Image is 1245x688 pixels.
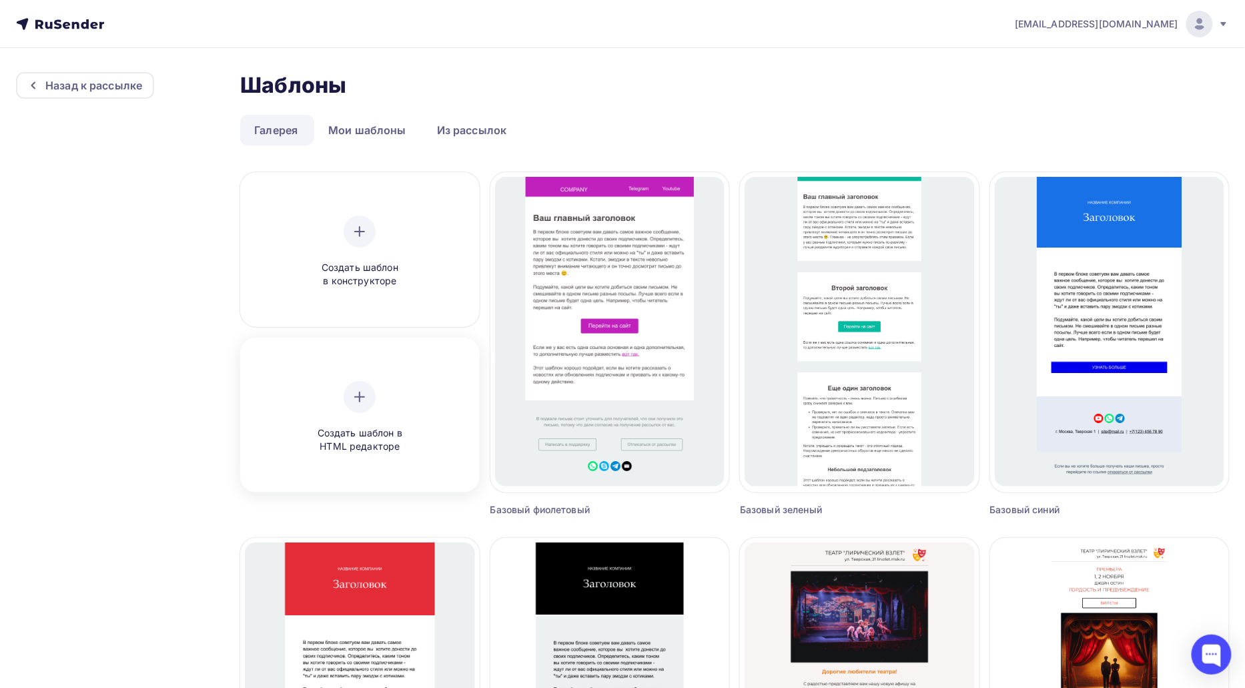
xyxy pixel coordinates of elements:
a: [EMAIL_ADDRESS][DOMAIN_NAME] [1015,11,1229,37]
div: Назад к рассылке [45,77,142,93]
div: Базовый зеленый [740,503,919,517]
div: Базовый синий [990,503,1170,517]
span: [EMAIL_ADDRESS][DOMAIN_NAME] [1015,17,1178,31]
a: Галерея [240,115,312,145]
a: Из рассылок [423,115,521,145]
span: Создать шаблон в конструкторе [296,261,423,288]
span: Создать шаблон в HTML редакторе [296,426,423,454]
div: Базовый фиолетовый [490,503,670,517]
a: Мои шаблоны [314,115,420,145]
h2: Шаблоны [240,72,346,99]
